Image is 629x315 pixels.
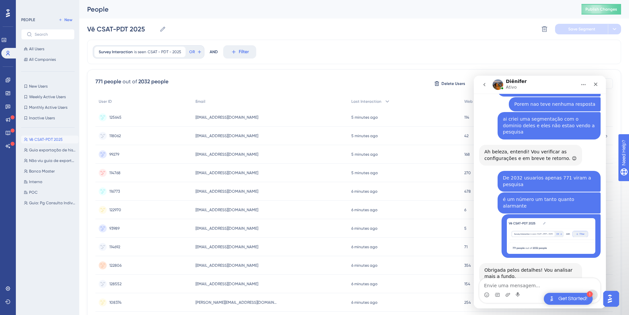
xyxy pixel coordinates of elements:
div: Open Get Started! checklist, remaining modules: 1 [544,293,593,305]
time: 5 minutes ago [351,152,378,157]
button: All Users [21,45,75,53]
span: Inactive Users [29,115,55,121]
span: POC [29,190,38,195]
span: 354 [464,263,471,268]
button: Save Segment [555,24,608,34]
span: Survey Interaction [99,49,133,55]
span: [EMAIL_ADDRESS][DOMAIN_NAME] [195,189,258,194]
time: 6 minutes ago [351,282,377,286]
button: Export CSV [470,78,503,89]
span: 122970 [109,207,121,213]
div: People [87,5,565,14]
span: 270 [464,170,471,176]
time: 6 minutes ago [351,300,377,305]
span: 93989 [109,226,120,231]
button: New Users [21,82,75,90]
div: PEOPLE [21,17,35,22]
span: All Users [29,46,44,52]
span: [EMAIL_ADDRESS][DOMAIN_NAME] [195,207,258,213]
img: launcher-image-alternative-text [548,295,556,303]
span: Web Session [464,99,488,104]
span: Publish Changes [585,7,617,12]
span: New Users [29,84,48,89]
span: New [64,17,72,22]
span: 168 [464,152,470,157]
span: User ID [99,99,112,104]
span: 99279 [109,152,119,157]
button: Monthly Active Users [21,103,75,111]
span: [EMAIL_ADDRESS][DOMAIN_NAME] [195,170,258,176]
button: Delete Users [433,78,466,89]
span: Interno [29,179,42,184]
span: [EMAIL_ADDRESS][DOMAIN_NAME] [195,244,258,250]
span: 118062 [109,133,121,138]
time: 5 minutes ago [351,134,378,138]
span: 128552 [109,281,122,287]
span: 108374 [109,300,122,305]
span: All Companies [29,57,56,62]
button: Weekly Active Users [21,93,75,101]
span: Banco Master [29,169,55,174]
div: Get Started! [558,295,587,302]
span: 114 [464,115,469,120]
span: 154 [464,281,470,287]
button: Banco Master [21,167,79,175]
span: Email [195,99,205,104]
time: 5 minutes ago [351,171,378,175]
span: Need Help? [16,2,41,10]
span: [EMAIL_ADDRESS][DOMAIN_NAME] [195,152,258,157]
span: [EMAIL_ADDRESS][DOMAIN_NAME] [195,133,258,138]
span: Monthly Active Users [29,105,67,110]
button: Vê CSAT-PDT 2025 [21,136,79,143]
div: 1 [587,291,593,297]
button: Inactive Users [21,114,75,122]
input: Segment Name [87,24,157,34]
span: [EMAIL_ADDRESS][DOMAIN_NAME] [195,115,258,120]
div: AND [210,45,218,59]
span: 5 [464,226,467,231]
span: Delete Users [441,81,465,86]
span: CSAT - PDT - 2025 [148,49,181,55]
span: Save Segment [568,26,595,32]
span: OR [189,49,195,55]
span: Filter [239,48,249,56]
span: [PERSON_NAME][EMAIL_ADDRESS][DOMAIN_NAME] [195,300,278,305]
time: 6 minutes ago [351,208,377,212]
span: 42 [464,133,469,138]
button: OR [188,47,203,57]
button: Guia: Pg Consulta Individual | [DATE] [21,199,79,207]
span: 478 [464,189,471,194]
time: 6 minutes ago [351,245,377,249]
button: POC [21,188,79,196]
span: 114692 [109,244,120,250]
time: 6 minutes ago [351,226,377,231]
span: Guia: Pg Consulta Individual | [DATE] [29,200,76,206]
span: Weekly Active Users [29,94,66,99]
input: Search [35,32,69,37]
span: Guia exportação de historico [29,147,76,153]
span: Vê CSAT-PDT 2025 [29,137,63,142]
button: Interno [21,178,79,186]
button: Guia exportação de historico [21,146,79,154]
